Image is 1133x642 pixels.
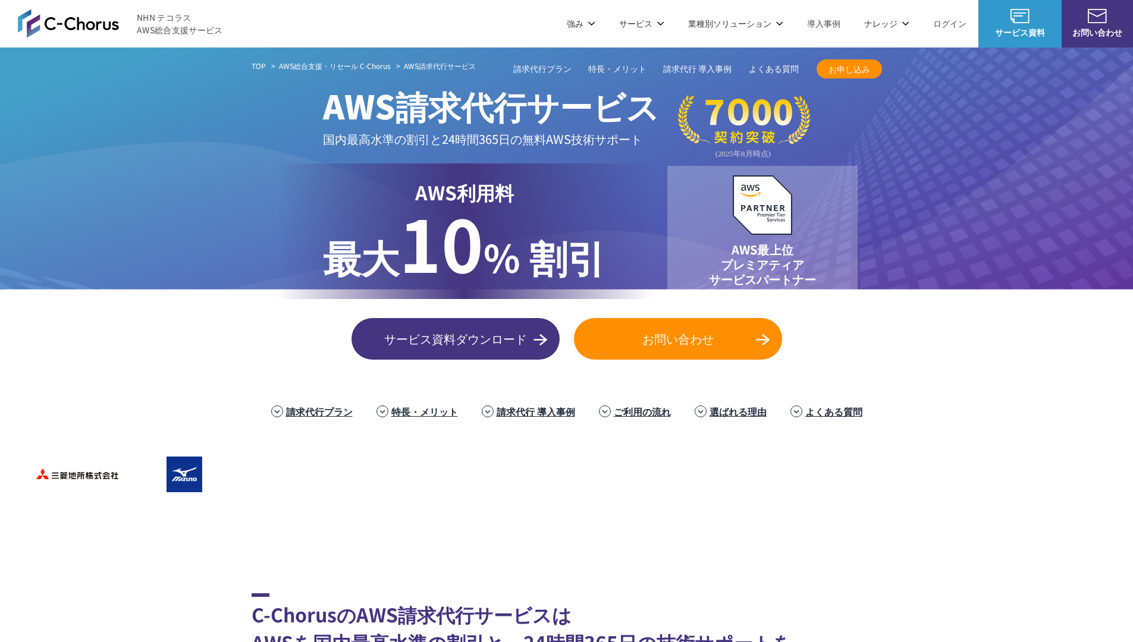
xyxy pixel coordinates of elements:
[323,81,659,129] span: AWS請求代行サービス
[623,510,718,558] img: 慶應義塾
[564,451,659,498] img: ヤマサ醤油
[404,61,476,71] span: AWS請求代行サービス
[614,404,671,418] a: ご利用の流れ
[18,9,119,37] img: AWS総合支援サービス C-Chorus
[619,17,664,30] p: サービス
[978,26,1062,39] span: サービス資料
[136,451,231,498] img: ミズノ
[730,510,826,558] img: 早稲田大学
[351,330,560,348] span: サービス資料ダウンロード
[817,59,882,78] a: お申し込み
[864,17,909,30] p: ナレッジ
[885,451,980,498] img: 共同通信デジタル
[688,17,783,30] p: 業種別ソリューション
[323,129,659,149] p: 国内最高水準の割引と 24時間365日の無料AWS技術サポート
[350,451,445,498] img: フジモトHD
[817,63,882,75] span: お申し込み
[323,206,605,285] p: % 割引
[807,17,840,30] a: 導入事例
[399,190,484,294] span: 10
[457,451,552,498] img: エアトリ
[837,510,933,558] img: 一橋大学
[992,451,1087,498] img: まぐまぐ
[574,318,782,360] a: お問い合わせ
[933,17,966,30] a: ログイン
[323,178,605,206] p: AWS利用料
[286,404,353,418] a: 請求代行プラン
[709,242,816,287] p: AWS最上位 プレミアティア サービスパートナー
[1010,9,1030,23] img: AWS総合支援サービス C-Chorus サービス資料
[778,451,873,498] img: クリスピー・クリーム・ドーナツ
[1062,26,1133,39] span: お問い合わせ
[733,175,792,235] img: AWSプレミアティアサービスパートナー
[1088,9,1107,23] img: お問い合わせ
[137,11,223,36] span: NHN テコラス AWS総合支援サービス
[567,17,595,30] p: 強み
[302,510,397,558] img: クリーク・アンド・リバー
[252,61,266,71] a: TOP
[663,63,732,75] a: 請求代行 導入事例
[243,451,338,498] img: 住友生命保険相互
[671,451,766,498] img: 東京書籍
[710,404,767,418] a: 選ばれる理由
[588,63,646,75] a: 特長・メリット
[513,63,572,75] a: 請求代行プラン
[351,318,560,360] a: サービス資料ダウンロード
[805,404,862,418] a: よくある質問
[29,451,124,498] img: 三菱地所
[749,63,799,75] a: よくある質問
[944,510,1040,558] img: 大阪工業大学
[574,330,782,348] span: お問い合わせ
[497,404,575,418] a: 請求代行 導入事例
[516,510,611,558] img: 日本財団
[323,229,399,284] span: 最大
[195,510,290,558] img: エイチーム
[409,510,504,558] img: 国境なき医師団
[678,95,810,159] img: 契約件数
[18,9,223,37] a: AWS総合支援サービス C-Chorus NHN テコラスAWS総合支援サービス
[391,404,458,418] a: 特長・メリット
[279,61,391,71] a: AWS総合支援・リセール C-Chorus
[88,510,183,558] img: ファンコミュニケーションズ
